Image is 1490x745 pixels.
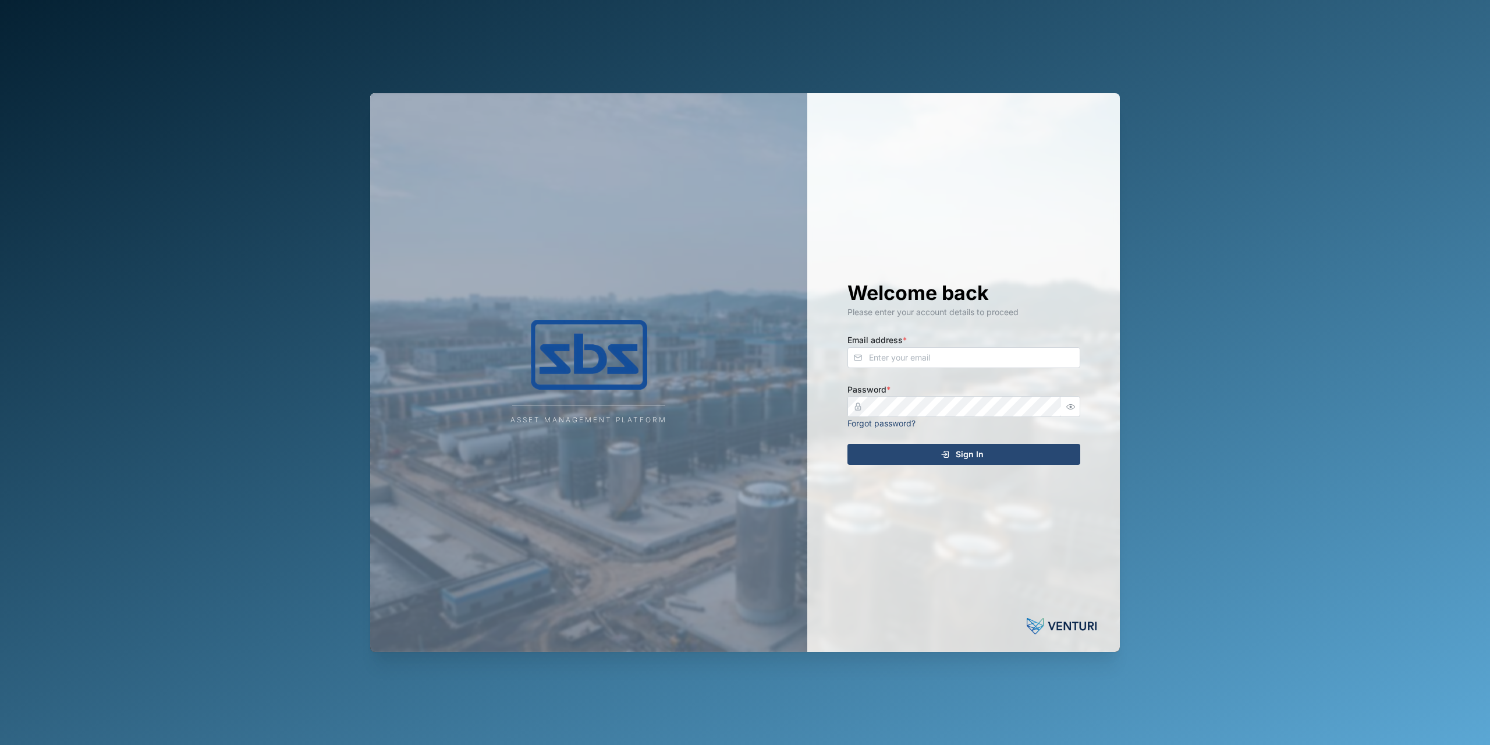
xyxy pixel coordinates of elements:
[847,383,891,396] label: Password
[847,418,916,428] a: Forgot password?
[847,334,907,347] label: Email address
[1027,615,1097,638] img: Powered by: Venturi
[510,415,667,426] div: Asset Management Platform
[847,306,1080,319] div: Please enter your account details to proceed
[847,280,1080,306] h1: Welcome back
[847,347,1080,368] input: Enter your email
[473,320,705,390] img: Company Logo
[847,444,1080,465] button: Sign In
[956,444,984,464] span: Sign In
